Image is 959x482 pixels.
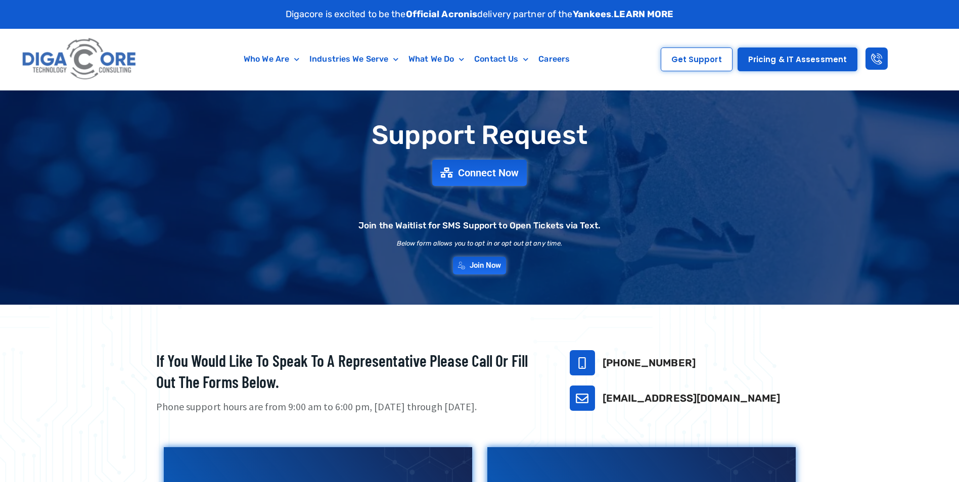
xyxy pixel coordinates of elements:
[738,47,857,71] a: Pricing & IT Assessment
[406,9,478,20] strong: Official Acronis
[358,221,601,230] h2: Join the Waitlist for SMS Support to Open Tickets via Text.
[603,392,781,404] a: [EMAIL_ADDRESS][DOMAIN_NAME]
[570,350,595,375] a: 732-646-5725
[239,47,304,71] a: Who We Are
[661,47,733,71] a: Get Support
[470,262,501,269] span: Join Now
[156,350,544,392] h2: If you would like to speak to a representative please call or fill out the forms below.
[453,257,507,274] a: Join Now
[403,47,469,71] a: What We Do
[131,121,829,150] h1: Support Request
[458,168,519,178] span: Connect Now
[603,357,696,369] a: [PHONE_NUMBER]
[748,56,847,63] span: Pricing & IT Assessment
[432,160,527,186] a: Connect Now
[156,400,544,414] p: Phone support hours are from 9:00 am to 6:00 pm, [DATE] through [DATE].
[397,240,563,247] h2: Below form allows you to opt in or opt out at any time.
[570,385,595,411] a: support@digacore.com
[286,8,674,21] p: Digacore is excited to be the delivery partner of the .
[614,9,673,20] a: LEARN MORE
[573,9,612,20] strong: Yankees
[469,47,533,71] a: Contact Us
[189,47,625,71] nav: Menu
[671,56,722,63] span: Get Support
[19,34,140,85] img: Digacore logo 1
[304,47,403,71] a: Industries We Serve
[533,47,575,71] a: Careers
